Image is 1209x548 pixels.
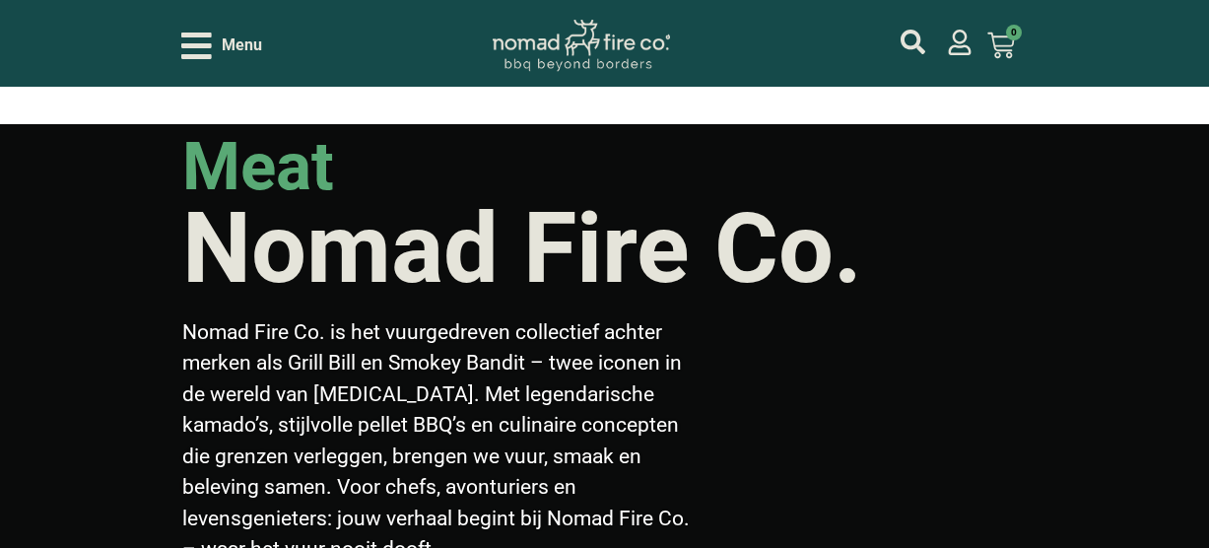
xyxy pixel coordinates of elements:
[493,20,670,72] img: Nomad Logo
[182,200,862,298] h1: Nomad Fire Co.
[1006,25,1022,40] span: 0
[182,134,334,200] h2: meat
[964,20,1039,71] a: 0
[222,34,262,57] span: Menu
[947,30,973,55] a: mijn account
[901,30,925,54] a: mijn account
[181,29,262,63] div: Open/Close Menu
